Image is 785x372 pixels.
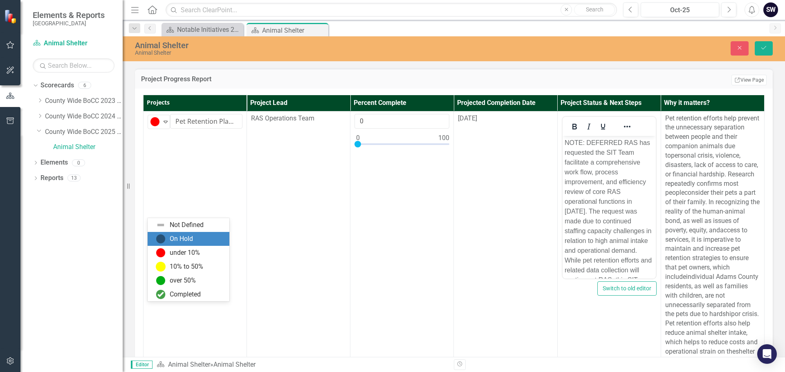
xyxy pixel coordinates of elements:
[170,234,193,244] div: On Hold
[33,20,105,27] small: [GEOGRAPHIC_DATA]
[135,41,493,50] div: Animal Shelter
[164,25,241,35] a: Notable Initiatives 2023 Report
[665,189,760,234] span: consider their pets a part of their family. In recognizing the reality of the human-animal bond, ...
[141,76,549,83] h3: Project Progress Report
[665,273,758,318] span: individual Adams County residents, as well as families with children, are not unnecessarily separ...
[170,221,204,230] div: Not Defined
[131,361,153,369] span: Editor
[156,234,166,244] img: On Hold
[45,127,123,137] a: County Wide BoCC 2025 Goals
[665,114,759,159] span: Pet retention efforts help prevent the unnecessary separation between people and their companion ...
[166,3,617,17] input: Search ClearPoint...
[586,6,603,13] span: Search
[170,290,201,299] div: Completed
[170,114,242,129] input: Name
[170,276,196,285] div: over 50%
[574,4,615,16] button: Search
[582,121,596,132] button: Italic
[4,9,18,24] img: ClearPoint Strategy
[170,262,203,272] div: 10% to 50%
[170,248,200,258] div: under 10%
[78,82,91,89] div: 6
[53,143,123,152] a: Animal Shelter
[213,361,256,368] div: Animal Shelter
[2,2,91,188] p: NOTE: DEFERRED RAS has requested the SIT Team facilitate a comprehensive work flow, process impro...
[150,117,160,127] img: under 10%
[262,25,326,36] div: Animal Shelter
[40,81,74,90] a: Scorecards
[251,114,346,123] p: RAS Operations Team
[156,262,166,272] img: 10% to 50%
[644,5,716,15] div: Oct-25
[177,25,241,35] div: Notable Initiatives 2023 Report
[45,96,123,106] a: County Wide BoCC 2023 Goals
[563,136,656,278] iframe: Rich Text Area
[665,310,759,355] span: or crisis. Pet retention efforts also help reduce animal shelter intake, which helps to reduce co...
[641,2,719,17] button: Oct-25
[731,75,767,85] a: View Page
[33,58,114,73] input: Search Below...
[156,276,166,285] img: over 50%
[596,121,610,132] button: Underline
[135,50,493,56] div: Animal Shelter
[665,226,749,281] span: access to services, it is imperative to maintain and increase pet retention strategies to ensure ...
[33,39,114,48] a: Animal Shelter
[156,248,166,258] img: under 10%
[567,121,581,132] button: Bold
[458,114,477,122] span: [DATE]
[620,121,634,132] button: Reveal or hide additional toolbar items
[665,347,755,365] span: shelter department.
[156,220,166,230] img: Not Defined
[757,344,777,364] div: Open Intercom Messenger
[665,151,758,196] span: personal crisis, violence, disasters, lack of access to care, or financial hardship. Research rep...
[168,361,210,368] a: Animal Shelter
[72,159,85,166] div: 0
[156,290,166,299] img: Completed
[40,174,63,183] a: Reports
[45,112,123,121] a: County Wide BoCC 2024 Goals
[597,281,657,296] button: Switch to old editor
[763,2,778,17] button: SW
[157,360,448,370] div: »
[40,158,68,167] a: Elements
[67,175,81,182] div: 13
[33,10,105,20] span: Elements & Reports
[665,114,760,368] p: ​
